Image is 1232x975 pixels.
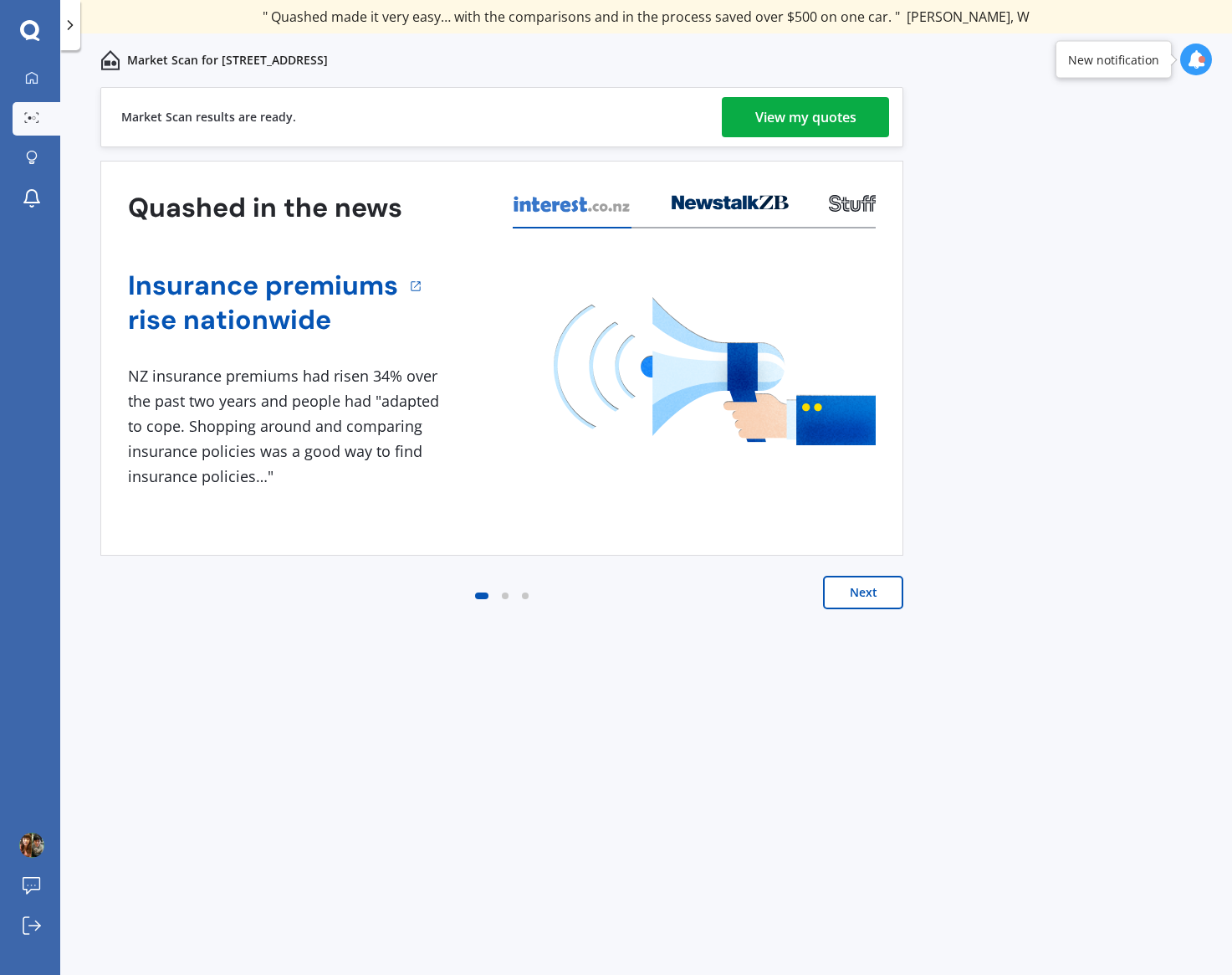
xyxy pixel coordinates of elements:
div: NZ insurance premiums had risen 34% over the past two years and people had "adapted to cope. Shop... [128,364,446,489]
button: Next [823,576,903,609]
img: media image [554,297,876,445]
div: Market Scan results are ready. [121,88,296,146]
p: Market Scan for [STREET_ADDRESS] [127,52,328,69]
div: View my quotes [755,97,856,137]
a: View my quotes [722,97,889,137]
img: home-and-contents.b802091223b8502ef2dd.svg [100,50,120,70]
h3: Quashed in the news [128,191,402,225]
img: ACg8ocKgznLzKQ4m94lg0q3hbI-umZhjwhvx_oa7SqYp5ytHy90gCasa=s96-c [19,833,44,858]
a: rise nationwide [128,303,398,337]
a: Insurance premiums [128,269,398,303]
div: New notification [1068,51,1159,68]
